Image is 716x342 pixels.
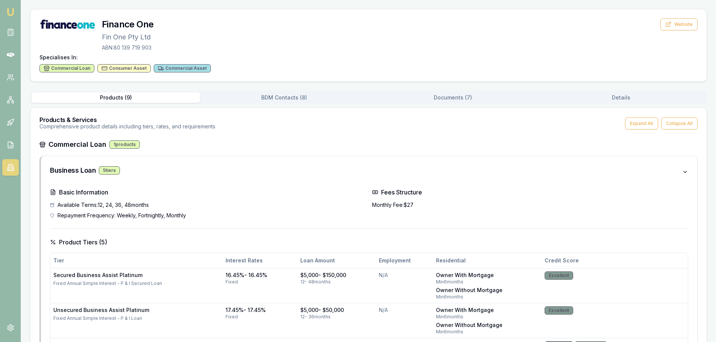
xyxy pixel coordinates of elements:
[433,253,542,268] th: Residential
[39,117,215,123] h3: Products & Services
[53,271,219,279] div: Secured Business Assist Platinum
[53,306,219,314] div: Unsecured Business Assist Platinum
[436,314,539,320] div: Min 6 months
[436,279,539,285] div: Min 6 months
[436,286,539,294] div: owner without mortgage
[50,253,223,268] th: Tier
[376,253,433,268] th: Employment
[369,92,537,103] button: Documents ( 7 )
[39,64,94,72] div: Commercial Loan
[436,294,539,300] div: Min 6 months
[39,54,698,61] h4: Specialises In:
[102,18,153,30] h3: Finance One
[50,188,366,197] h4: Basic Information
[102,32,153,42] p: Fin One Pty Ltd
[300,314,373,320] div: 12 - 36 months
[436,271,539,279] div: owner with mortgage
[99,166,120,175] div: 5 tier s
[300,306,373,314] div: $5,000 - $50,000
[545,271,573,280] div: Excellent
[102,44,153,51] p: ABN: 80 139 719 903
[372,188,688,197] h4: Fees Structure
[50,238,688,247] h4: Product Tiers ( 5 )
[661,118,698,130] button: Collapse All
[297,253,376,268] th: Loan Amount
[300,271,373,279] div: $5,000 - $150,000
[48,139,106,150] h3: Commercial Loan
[537,92,705,103] button: Details
[39,18,96,30] img: Finance One logo
[58,201,149,209] span: Available Terms: 12, 24, 36, 48 months
[545,306,573,315] div: Excellent
[39,123,215,130] p: Comprehensive product details including tiers, rates, and requirements
[625,118,658,130] button: Expand All
[436,321,539,329] div: owner without mortgage
[226,279,295,285] div: fixed
[436,306,539,314] div: owner with mortgage
[436,329,539,335] div: Min 6 months
[300,279,373,285] div: 12 - 48 months
[200,92,368,103] button: BDM Contacts ( 8 )
[226,306,295,314] div: 17.45% - 17.45%
[379,307,388,313] span: N/A
[223,253,298,268] th: Interest Rates
[226,314,295,320] div: fixed
[32,92,200,103] button: Products ( 9 )
[6,8,15,17] img: emu-icon-u.png
[372,201,413,209] span: Monthly Fee: $27
[542,253,688,268] th: Credit Score
[154,64,211,72] div: Commercial Asset
[53,315,219,321] div: Fixed Annual Simple Interest - P & I Loan
[379,272,388,278] span: N/A
[109,140,140,149] div: 1 products
[660,18,698,30] button: Website
[226,271,295,279] div: 16.45% - 16.45%
[97,64,151,72] div: Consumer Asset
[53,280,219,286] div: Fixed Annual Simple Interest - P & I Secured Loan
[50,165,96,176] h3: Business Loan
[58,212,186,219] span: Repayment Frequency: Weekly, Fortnightly, Monthly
